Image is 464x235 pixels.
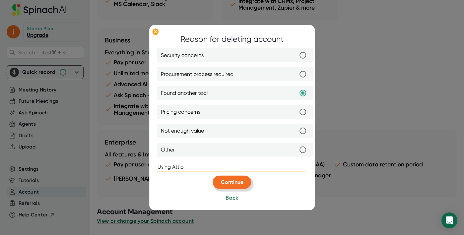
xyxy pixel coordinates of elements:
[441,212,457,228] div: Open Intercom Messenger
[161,146,175,154] span: Other
[213,176,251,189] button: Continue
[221,179,243,185] span: Continue
[161,51,204,59] span: Security concerns
[161,70,233,78] span: Procurement process required
[226,194,238,202] button: Back
[161,89,208,97] span: Found another tool
[161,127,204,135] span: Not enough value
[158,162,307,172] input: Provide additional detail
[180,33,284,45] div: Reason for deleting account
[161,108,200,116] span: Pricing concerns
[226,195,238,201] span: Back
